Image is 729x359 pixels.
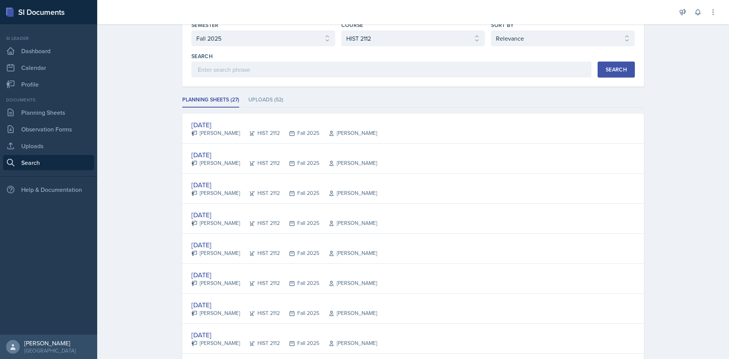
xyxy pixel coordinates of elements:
div: [PERSON_NAME] [319,219,377,227]
div: [PERSON_NAME] [24,339,76,347]
div: [GEOGRAPHIC_DATA] [24,347,76,354]
div: Si leader [3,35,94,42]
div: Fall 2025 [280,249,319,257]
div: [DATE] [191,180,377,190]
div: Fall 2025 [280,129,319,137]
div: Fall 2025 [280,339,319,347]
div: [PERSON_NAME] [191,159,240,167]
div: HIST 2112 [240,129,280,137]
div: [DATE] [191,270,377,280]
div: Help & Documentation [3,182,94,197]
div: [DATE] [191,240,377,250]
div: [DATE] [191,150,377,160]
div: Fall 2025 [280,159,319,167]
div: HIST 2112 [240,219,280,227]
label: Sort By [491,21,514,29]
div: [PERSON_NAME] [319,249,377,257]
button: Search [598,62,635,77]
div: HIST 2112 [240,309,280,317]
div: [DATE] [191,300,377,310]
div: [PERSON_NAME] [319,339,377,347]
li: Uploads (52) [248,93,283,108]
a: Planning Sheets [3,105,94,120]
div: HIST 2112 [240,339,280,347]
div: [PERSON_NAME] [191,279,240,287]
div: [PERSON_NAME] [319,159,377,167]
div: HIST 2112 [240,189,280,197]
div: Fall 2025 [280,189,319,197]
div: [PERSON_NAME] [319,279,377,287]
div: [PERSON_NAME] [191,189,240,197]
div: [PERSON_NAME] [191,249,240,257]
div: [DATE] [191,120,377,130]
a: Search [3,155,94,170]
label: Search [191,52,213,60]
div: Documents [3,96,94,103]
div: [PERSON_NAME] [319,129,377,137]
li: Planning Sheets (27) [182,93,239,108]
div: [PERSON_NAME] [191,219,240,227]
div: [PERSON_NAME] [191,339,240,347]
div: HIST 2112 [240,159,280,167]
label: Semester [191,21,219,29]
div: [PERSON_NAME] [319,309,377,317]
div: HIST 2112 [240,279,280,287]
div: Search [606,66,627,73]
div: Fall 2025 [280,309,319,317]
a: Uploads [3,138,94,153]
div: [DATE] [191,330,377,340]
label: Course [341,21,363,29]
div: Fall 2025 [280,219,319,227]
a: Dashboard [3,43,94,59]
div: Fall 2025 [280,279,319,287]
a: Profile [3,77,94,92]
input: Enter search phrase [191,62,592,77]
div: HIST 2112 [240,249,280,257]
div: [PERSON_NAME] [191,309,240,317]
div: [DATE] [191,210,377,220]
a: Calendar [3,60,94,75]
div: [PERSON_NAME] [191,129,240,137]
div: [PERSON_NAME] [319,189,377,197]
a: Observation Forms [3,122,94,137]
